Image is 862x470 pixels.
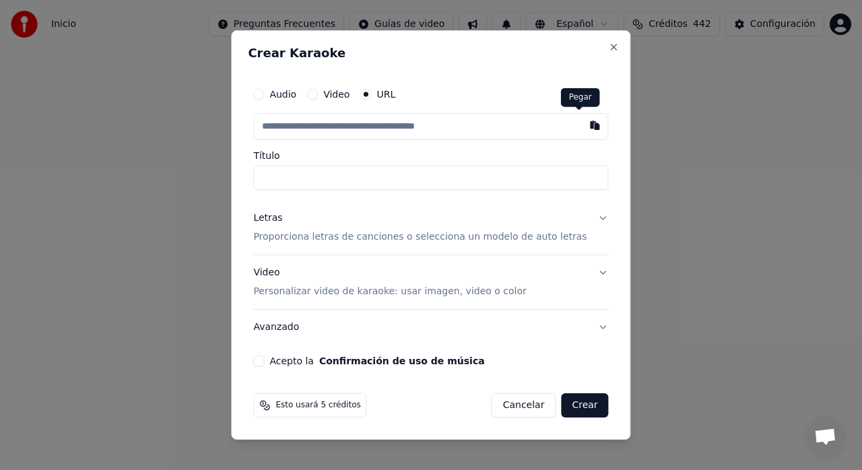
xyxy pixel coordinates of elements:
[253,151,608,160] label: Título
[253,310,608,345] button: Avanzado
[253,230,587,244] p: Proporciona letras de canciones o selecciona un modelo de auto letras
[248,47,614,59] h2: Crear Karaoke
[323,90,350,99] label: Video
[275,400,360,411] span: Esto usará 5 créditos
[253,266,526,298] div: Video
[269,90,296,99] label: Audio
[492,393,556,417] button: Cancelar
[253,211,282,225] div: Letras
[269,356,484,366] label: Acepto la
[319,356,485,366] button: Acepto la
[253,285,526,298] p: Personalizar video de karaoke: usar imagen, video o color
[376,90,395,99] label: URL
[561,88,600,107] div: Pegar
[253,255,608,309] button: VideoPersonalizar video de karaoke: usar imagen, video o color
[253,201,608,255] button: LetrasProporciona letras de canciones o selecciona un modelo de auto letras
[561,393,608,417] button: Crear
